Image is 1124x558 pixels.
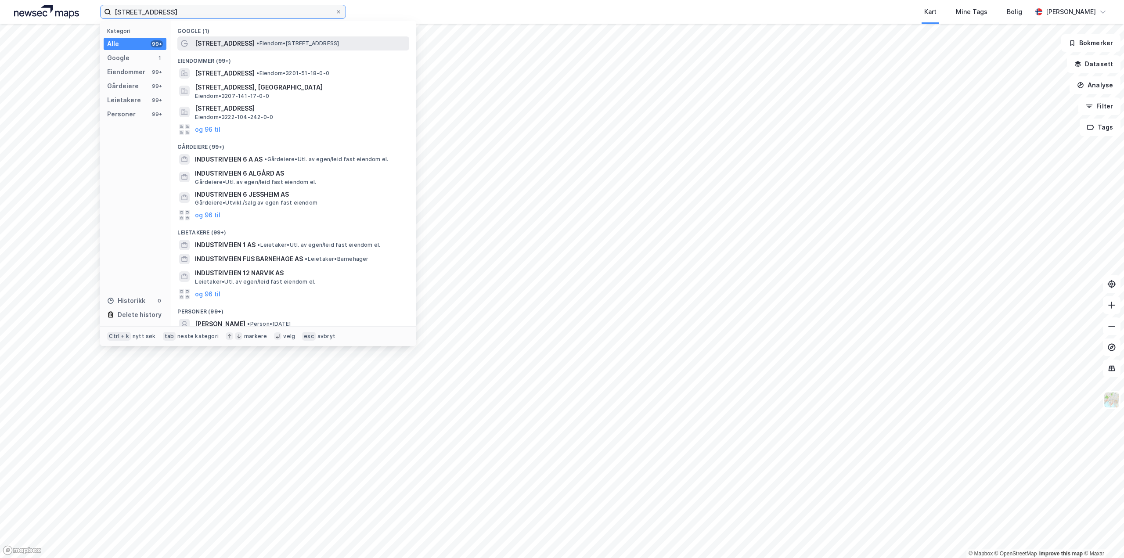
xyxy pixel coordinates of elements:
[256,70,259,76] span: •
[170,301,416,317] div: Personer (99+)
[1080,516,1124,558] div: Kontrollprogram for chat
[151,40,163,47] div: 99+
[994,551,1037,557] a: OpenStreetMap
[107,39,119,49] div: Alle
[195,168,406,179] span: INDUSTRIVEIEN 6 ALGÅRD AS
[257,241,260,248] span: •
[107,109,136,119] div: Personer
[195,103,406,114] span: [STREET_ADDRESS]
[3,545,41,555] a: Mapbox homepage
[151,68,163,76] div: 99+
[195,240,256,250] span: INDUSTRIVEIEN 1 AS
[1103,392,1120,408] img: Z
[133,333,156,340] div: nytt søk
[969,551,993,557] a: Mapbox
[305,256,368,263] span: Leietaker • Barnehager
[1080,516,1124,558] iframe: Chat Widget
[163,332,176,341] div: tab
[1061,34,1120,52] button: Bokmerker
[195,268,406,278] span: INDUSTRIVEIEN 12 NARVIK AS
[170,137,416,152] div: Gårdeiere (99+)
[1046,7,1096,17] div: [PERSON_NAME]
[195,114,273,121] span: Eiendom • 3222-104-242-0-0
[107,28,166,34] div: Kategori
[264,156,267,162] span: •
[107,53,130,63] div: Google
[302,332,316,341] div: esc
[256,70,329,77] span: Eiendom • 3201-51-18-0-0
[256,40,259,47] span: •
[170,21,416,36] div: Google (1)
[170,222,416,238] div: Leietakere (99+)
[195,154,263,165] span: INDUSTRIVEIEN 6 A AS
[317,333,335,340] div: avbryt
[244,333,267,340] div: markere
[107,81,139,91] div: Gårdeiere
[195,179,316,186] span: Gårdeiere • Utl. av egen/leid fast eiendom el.
[195,93,269,100] span: Eiendom • 3207-141-17-0-0
[107,332,131,341] div: Ctrl + k
[195,278,315,285] span: Leietaker • Utl. av egen/leid fast eiendom el.
[195,254,303,264] span: INDUSTRIVEIEN FUS BARNEHAGE AS
[247,320,250,327] span: •
[1078,97,1120,115] button: Filter
[305,256,307,262] span: •
[177,333,219,340] div: neste kategori
[256,40,339,47] span: Eiendom • [STREET_ADDRESS]
[118,310,162,320] div: Delete history
[924,7,937,17] div: Kart
[195,38,255,49] span: [STREET_ADDRESS]
[1039,551,1083,557] a: Improve this map
[195,68,255,79] span: [STREET_ADDRESS]
[170,50,416,66] div: Eiendommer (99+)
[151,83,163,90] div: 99+
[1080,119,1120,136] button: Tags
[151,97,163,104] div: 99+
[195,82,406,93] span: [STREET_ADDRESS], [GEOGRAPHIC_DATA]
[195,124,220,135] button: og 96 til
[111,5,335,18] input: Søk på adresse, matrikkel, gårdeiere, leietakere eller personer
[14,5,79,18] img: logo.a4113a55bc3d86da70a041830d287a7e.svg
[956,7,987,17] div: Mine Tags
[195,319,245,329] span: [PERSON_NAME]
[1067,55,1120,73] button: Datasett
[195,199,317,206] span: Gårdeiere • Utvikl./salg av egen fast eiendom
[156,297,163,304] div: 0
[1007,7,1022,17] div: Bolig
[195,189,406,200] span: INDUSTRIVEIEN 6 JESSHEIM AS
[195,289,220,299] button: og 96 til
[107,95,141,105] div: Leietakere
[156,54,163,61] div: 1
[283,333,295,340] div: velg
[257,241,380,248] span: Leietaker • Utl. av egen/leid fast eiendom el.
[247,320,291,328] span: Person • [DATE]
[107,295,145,306] div: Historikk
[1070,76,1120,94] button: Analyse
[264,156,388,163] span: Gårdeiere • Utl. av egen/leid fast eiendom el.
[107,67,145,77] div: Eiendommer
[195,210,220,220] button: og 96 til
[151,111,163,118] div: 99+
